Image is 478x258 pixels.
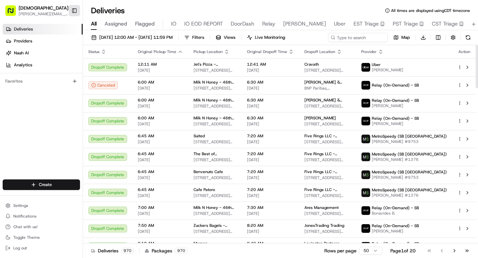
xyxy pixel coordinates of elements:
[361,117,370,125] img: relay_logo_black.png
[14,38,32,44] span: Providers
[138,103,183,109] span: [DATE]
[138,133,183,139] span: 6:45 AM
[247,139,294,145] span: [DATE]
[372,175,447,180] span: [PERSON_NAME] #9753
[304,133,351,139] span: Five Rings LLC - [GEOGRAPHIC_DATA] - Floor 30
[372,62,381,67] span: Uber
[393,20,418,28] span: PST Triage
[194,86,236,91] span: [STREET_ADDRESS][US_STATE]
[113,65,121,73] button: Start new chat
[145,247,188,254] div: Packages
[14,26,33,32] span: Deliveries
[3,76,80,87] div: Favorites
[304,157,351,162] span: [STREET_ADDRESS][US_STATE]
[247,121,294,127] span: [DATE]
[138,115,183,121] span: 6:00 AM
[247,169,294,174] span: 7:20 AM
[7,131,12,136] div: 📗
[194,97,236,103] span: Milk N Honey - 46th St
[13,235,40,240] span: Toggle Theme
[138,169,183,174] span: 6:45 AM
[181,33,207,42] button: Filters
[194,229,236,234] span: [STREET_ADDRESS][PERSON_NAME][US_STATE]
[244,33,288,42] button: Live Monitoring
[138,68,183,73] span: [DATE]
[463,33,473,42] button: Refresh
[138,80,183,85] span: 6:00 AM
[194,151,236,157] span: The Best of [US_STATE] Food
[138,121,183,127] span: [DATE]
[103,85,121,93] button: See all
[390,33,413,42] button: Map
[247,229,294,234] span: [DATE]
[361,188,370,197] img: metro_speed_logo.png
[224,34,235,40] span: Views
[247,175,294,180] span: [DATE]
[304,80,351,85] span: [PERSON_NAME] & [PERSON_NAME]
[372,98,419,103] span: Relay (On-Demand) - SB
[56,131,61,136] div: 💻
[372,211,419,216] span: Bonavides B.
[13,130,51,137] span: Knowledge Base
[194,133,205,139] span: Suited
[304,86,351,91] span: BNP Paribas, [STREET_ADDRESS][US_STATE]
[390,247,416,254] div: Page 1 of 20
[304,229,351,234] span: [STREET_ADDRESS][PERSON_NAME][US_STATE]
[194,103,236,109] span: [STREET_ADDRESS][US_STATE]
[88,81,118,89] button: Canceled
[3,3,69,19] button: [DEMOGRAPHIC_DATA][PERSON_NAME][EMAIL_ADDRESS][DOMAIN_NAME]
[3,243,80,253] button: Log out
[3,201,80,210] button: Settings
[255,34,285,40] span: Live Monitoring
[304,115,336,121] span: [PERSON_NAME]
[3,222,80,231] button: Chat with us!
[3,60,83,70] a: Analytics
[3,233,80,242] button: Toggle Theme
[138,187,183,192] span: 6:45 AM
[247,193,294,198] span: [DATE]
[194,62,236,67] span: Jet's Pizza - [GEOGRAPHIC_DATA]
[194,121,236,127] span: [STREET_ADDRESS][US_STATE]
[21,103,90,108] span: [PERSON_NAME] de [PERSON_NAME] (they/them)
[138,62,183,67] span: 12:11 AM
[328,33,388,42] input: Type to search
[194,80,236,85] span: Milk N Honey - 46th St
[13,245,27,251] span: Log out
[63,130,107,137] span: API Documentation
[304,175,351,180] span: [STREET_ADDRESS][US_STATE]
[13,224,38,229] span: Chat with us!
[121,248,134,254] div: 970
[7,7,20,20] img: Nash
[247,103,294,109] span: [DATE]
[361,81,370,90] img: relay_logo_black.png
[7,27,121,37] p: Welcome 👋
[401,34,410,40] span: Map
[138,223,183,228] span: 7:50 AM
[304,187,351,192] span: Five Rings LLC - [GEOGRAPHIC_DATA] - Floor 30
[194,139,236,145] span: [STREET_ADDRESS][PERSON_NAME][US_STATE]
[361,99,370,107] img: relay_logo_black.png
[7,63,19,75] img: 1736555255976-a54dd68f-1ca7-489b-9aae-adbdc363a1c4
[194,211,236,216] span: [STREET_ADDRESS][US_STATE]
[17,43,110,50] input: Clear
[247,86,294,91] span: [DATE]
[304,193,351,198] span: [STREET_ADDRESS][US_STATE]
[283,20,326,28] span: [PERSON_NAME]
[247,68,294,73] span: [DATE]
[138,49,176,54] span: Original Pickup Time
[19,11,68,17] button: [PERSON_NAME][EMAIL_ADDRESS][DOMAIN_NAME]
[247,223,294,228] span: 8:20 AM
[3,36,83,46] a: Providers
[7,97,17,107] img: Mat Toderenczuk de la Barba (they/them)
[304,62,319,67] span: Cravath
[184,20,223,28] span: IO EOD REPORT
[88,33,176,42] button: [DATE] 12:00 AM - [DATE] 11:59 PM
[91,5,125,16] h1: Deliveries
[138,86,183,91] span: [DATE]
[92,103,94,108] span: •
[194,205,236,210] span: Milk N Honey - 46th St
[361,170,370,179] img: metro_speed_logo.png
[23,63,109,70] div: Start new chat
[372,121,419,126] span: [PERSON_NAME]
